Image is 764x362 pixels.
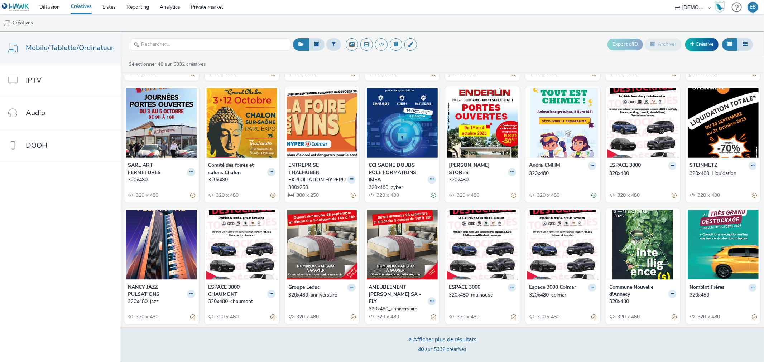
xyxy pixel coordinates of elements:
strong: Commune Nouvelle d'Annecy [609,284,667,298]
img: 320x480 visual [607,88,678,158]
strong: AMEUBLEMENT [PERSON_NAME] SA - FLY [369,284,426,305]
div: 320x480 [689,292,754,299]
a: 320x480 [449,176,516,184]
span: sur 5332 créatives [418,346,467,353]
a: 320x480 [609,298,677,305]
strong: Espace 3000 Colmar [529,284,576,292]
img: 320x480 visual [126,88,197,158]
span: 320 x 480 [697,313,720,320]
div: Afficher plus de résultats [408,336,477,344]
img: 320x480_cyber visual [367,88,438,158]
strong: ENTREPRISE THALHUBEN EXPLOITATION HYPERU [288,162,346,184]
div: Partiellement valide [591,313,596,321]
a: 320x480 [529,170,596,177]
button: Grille [722,38,737,50]
strong: 40 [158,61,163,68]
div: 320x480 [208,176,273,184]
span: 320 x 480 [456,313,479,320]
div: 320x480_cyber [369,184,433,191]
img: 320x480_Liquidation visual [688,88,759,158]
div: Partiellement valide [511,192,516,199]
a: 320x480_mulhouse [449,292,516,299]
span: 320 x 480 [616,192,640,199]
span: 320 x 480 [536,70,559,77]
a: 320x480 [208,176,275,184]
strong: SARL ART FERMETURES [128,162,185,176]
img: 320x480_colmar visual [527,210,598,280]
strong: ESPACE 3000 [449,284,480,292]
strong: Groupe Leduc [288,284,320,292]
img: Hawk Academy [715,1,725,13]
a: 320x480 [128,176,195,184]
a: 320x480_colmar [529,292,596,299]
input: Rechercher... [130,38,291,51]
button: Liste [737,38,753,50]
div: 320x480 [449,176,513,184]
a: Créative [685,38,719,51]
span: Audio [26,108,45,118]
div: 320x480_jazz [128,298,192,305]
button: Archiver [645,38,682,50]
div: Partiellement valide [351,313,356,321]
strong: Comité des foires et salons Chalon [208,162,265,176]
div: Partiellement valide [752,313,757,321]
strong: Andra CMHM [529,162,560,170]
span: 320 x 480 [215,70,239,77]
img: 320x480 visual [206,88,277,158]
div: 320x480 [128,176,192,184]
img: 320x480_jazz visual [126,210,197,280]
div: 320x480 [609,170,674,177]
span: 320 x 480 [536,192,559,199]
div: Partiellement valide [270,313,275,321]
span: 300 x 250 [456,70,479,77]
strong: ESPACE 3000 CHAUMONT [208,284,265,298]
div: Valide [591,192,596,199]
img: undefined Logo [2,3,29,12]
img: 320x480 visual [688,210,759,280]
span: 320 x 480 [135,192,158,199]
span: 320 x 480 [376,313,399,320]
div: 320x480_anniversaire [288,292,353,299]
span: 300 x 250 [697,70,720,77]
span: 320 x 480 [616,70,640,77]
span: 320 x 480 [456,192,479,199]
div: Partiellement valide [190,192,195,199]
a: 320x480_anniversaire [288,292,356,299]
strong: Nomblot Frères [689,284,725,292]
span: 300 x 250 [295,192,319,199]
strong: [PERSON_NAME] STORES [449,162,506,176]
strong: 40 [418,346,424,353]
a: 320x480 [689,292,757,299]
img: 320x480_mulhouse visual [447,210,518,280]
span: 320 x 480 [215,192,239,199]
div: 300x250 [288,184,353,191]
span: 320 x 480 [536,313,559,320]
a: 320x480_chaumont [208,298,275,305]
div: 320x480 [529,170,594,177]
a: 320x480 [609,170,677,177]
span: 320 x 480 [376,192,399,199]
div: Partiellement valide [752,192,757,199]
img: 320x480_chaumont visual [206,210,277,280]
span: 320 x 480 [295,70,319,77]
div: 320x480_Liquidation [689,170,754,177]
a: 320x480_cyber [369,184,436,191]
span: 320 x 480 [135,313,158,320]
a: Sélectionner sur 5332 créatives [128,61,209,68]
div: 320x480_chaumont [208,298,273,305]
span: Mobile/Tablette/Ordinateur [26,43,114,53]
div: Partiellement valide [511,313,516,321]
img: 320x480_anniversaire visual [367,210,438,280]
a: 320x480_jazz [128,298,195,305]
a: 320x480_Liquidation [689,170,757,177]
img: 320x480 visual [527,88,598,158]
div: EB [750,2,756,13]
a: 300x250 [288,184,356,191]
div: Partiellement valide [351,192,356,199]
span: 320 x 480 [135,70,158,77]
span: 320 x 480 [215,313,239,320]
span: 320 x 480 [295,313,319,320]
img: 320x480_anniversaire visual [287,210,357,280]
div: Partiellement valide [270,192,275,199]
